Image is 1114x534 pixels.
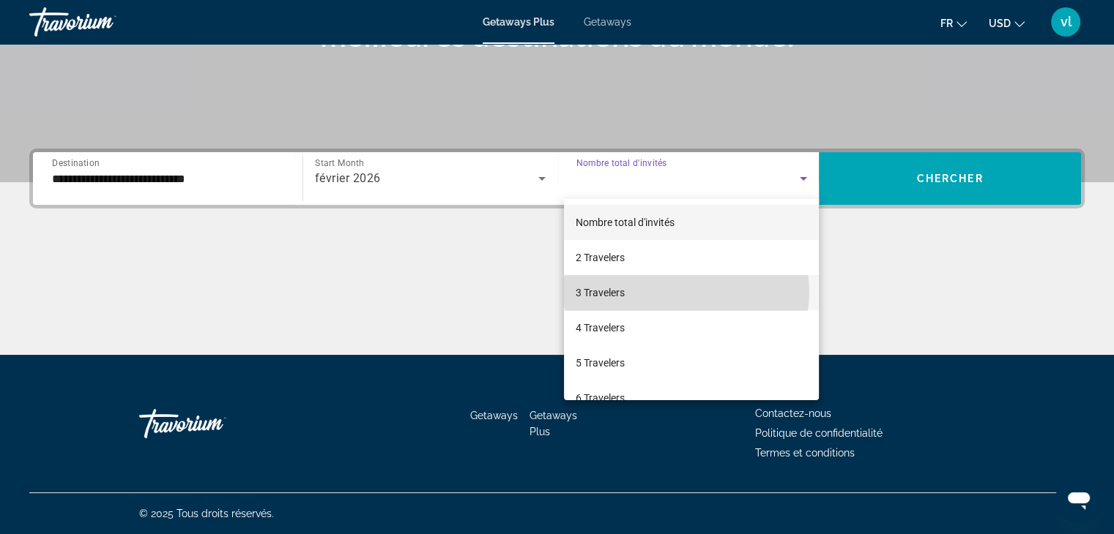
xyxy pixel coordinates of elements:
span: 2 Travelers [576,249,625,266]
span: Nombre total d'invités [576,217,675,228]
span: 5 Travelers [576,354,625,372]
span: 3 Travelers [576,284,625,301]
span: 6 Travelers [576,389,625,407]
span: 4 Travelers [576,319,625,336]
iframe: Bouton de lancement de la fenêtre de messagerie [1055,475,1102,522]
